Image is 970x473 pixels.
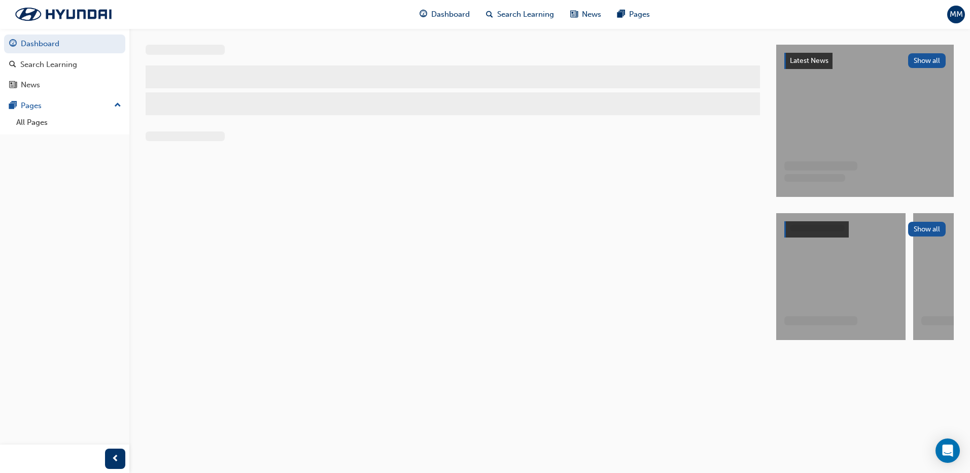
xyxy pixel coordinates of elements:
[784,53,946,69] a: Latest NewsShow all
[4,35,125,53] a: Dashboard
[4,96,125,115] button: Pages
[629,9,650,20] span: Pages
[112,453,119,465] span: prev-icon
[4,76,125,94] a: News
[784,221,946,238] a: Show all
[609,4,658,25] a: pages-iconPages
[9,60,16,70] span: search-icon
[20,59,77,71] div: Search Learning
[950,9,963,20] span: MM
[562,4,609,25] a: news-iconNews
[420,8,427,21] span: guage-icon
[582,9,601,20] span: News
[9,81,17,90] span: news-icon
[431,9,470,20] span: Dashboard
[4,32,125,96] button: DashboardSearch LearningNews
[12,115,125,130] a: All Pages
[908,53,946,68] button: Show all
[908,222,946,236] button: Show all
[21,100,42,112] div: Pages
[114,99,121,112] span: up-icon
[21,79,40,91] div: News
[790,56,828,65] span: Latest News
[4,55,125,74] a: Search Learning
[936,438,960,463] div: Open Intercom Messenger
[5,4,122,25] img: Trak
[497,9,554,20] span: Search Learning
[9,40,17,49] span: guage-icon
[9,102,17,111] span: pages-icon
[947,6,965,23] button: MM
[617,8,625,21] span: pages-icon
[486,8,493,21] span: search-icon
[411,4,478,25] a: guage-iconDashboard
[570,8,578,21] span: news-icon
[478,4,562,25] a: search-iconSearch Learning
